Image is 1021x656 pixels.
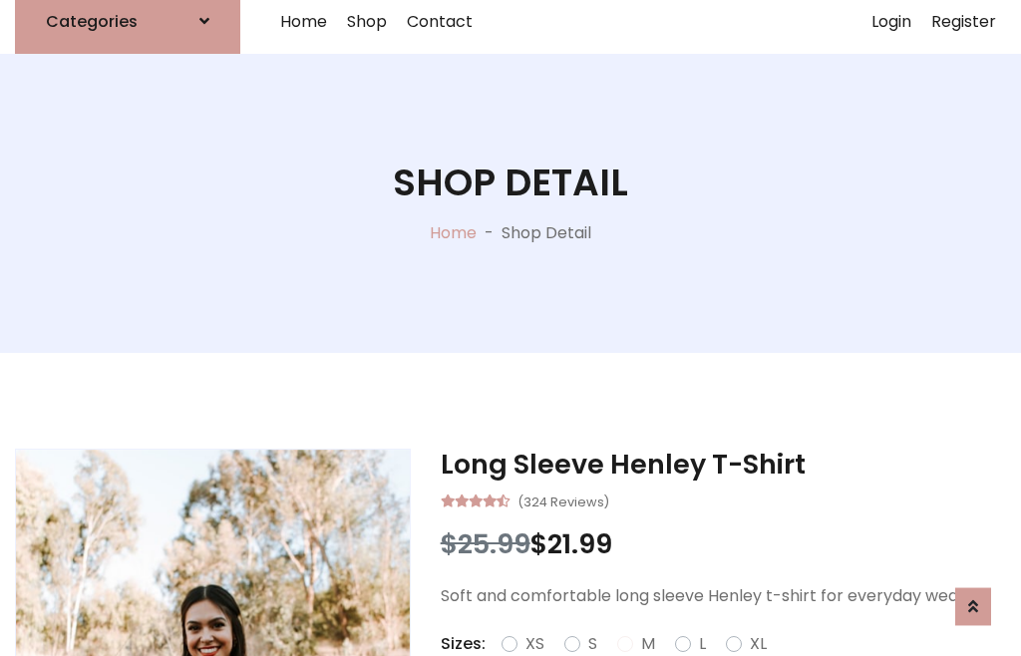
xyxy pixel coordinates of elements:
[441,584,1006,608] p: Soft and comfortable long sleeve Henley t-shirt for everyday wear.
[750,632,767,656] label: XL
[641,632,655,656] label: M
[46,12,138,31] h6: Categories
[525,632,544,656] label: XS
[441,528,1006,560] h3: $
[430,221,477,244] a: Home
[588,632,597,656] label: S
[441,632,486,656] p: Sizes:
[441,525,530,562] span: $25.99
[393,161,628,205] h1: Shop Detail
[547,525,612,562] span: 21.99
[517,489,609,512] small: (324 Reviews)
[477,221,502,245] p: -
[441,449,1006,481] h3: Long Sleeve Henley T-Shirt
[502,221,591,245] p: Shop Detail
[699,632,706,656] label: L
